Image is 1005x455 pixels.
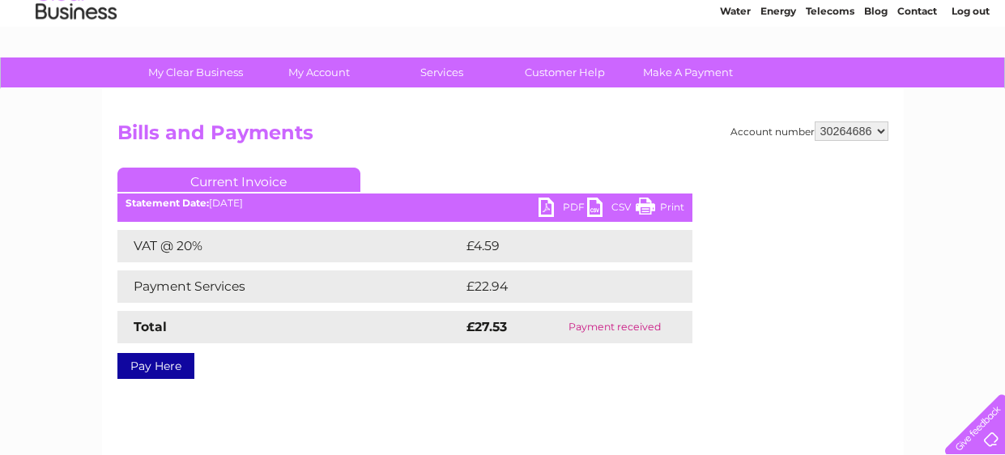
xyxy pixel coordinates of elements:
a: Make A Payment [621,57,755,87]
td: VAT @ 20% [117,230,462,262]
a: Pay Here [117,353,194,379]
a: Current Invoice [117,168,360,192]
a: My Clear Business [129,57,262,87]
a: PDF [539,198,587,221]
a: CSV [587,198,636,221]
h2: Bills and Payments [117,121,888,152]
a: Energy [760,69,796,81]
strong: Total [134,319,167,334]
div: Account number [730,121,888,141]
a: Contact [897,69,937,81]
strong: £27.53 [466,319,507,334]
a: Water [720,69,751,81]
a: Customer Help [498,57,632,87]
div: [DATE] [117,198,692,209]
a: Telecoms [806,69,854,81]
a: Blog [864,69,888,81]
a: Services [375,57,509,87]
a: 0333 014 3131 [700,8,811,28]
a: My Account [252,57,385,87]
a: Log out [952,69,990,81]
td: £22.94 [462,270,660,303]
a: Print [636,198,684,221]
td: Payment Services [117,270,462,303]
td: Payment received [537,311,692,343]
img: logo.png [35,42,117,91]
b: Statement Date: [126,197,209,209]
div: Clear Business is a trading name of Verastar Limited (registered in [GEOGRAPHIC_DATA] No. 3667643... [121,9,886,79]
td: £4.59 [462,230,654,262]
